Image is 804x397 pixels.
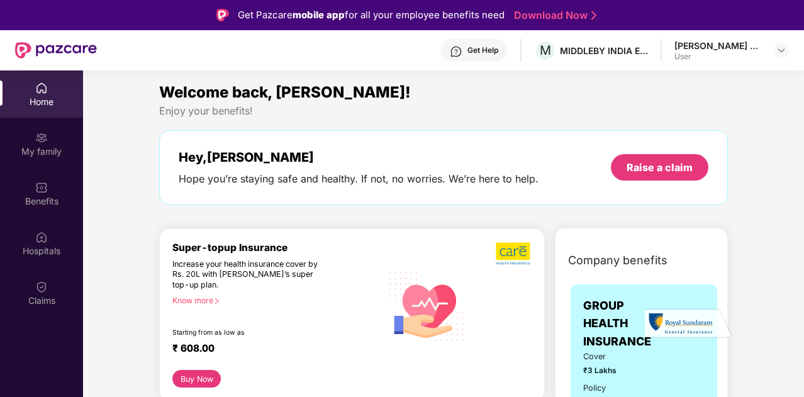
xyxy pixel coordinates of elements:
[172,328,328,337] div: Starting from as low as
[35,82,48,94] img: svg+xml;base64,PHN2ZyBpZD0iSG9tZSIgeG1sbnM9Imh0dHA6Ly93d3cudzMub3JnLzIwMDAvc3ZnIiB3aWR0aD0iMjAiIG...
[172,342,369,357] div: ₹ 608.00
[514,9,593,22] a: Download Now
[583,297,651,350] span: GROUP HEALTH INSURANCE
[568,252,667,269] span: Company benefits
[159,83,411,101] span: Welcome back, [PERSON_NAME]!
[560,45,648,57] div: MIDDLEBY INDIA ENGINEERING PRIVATE LIMITED - 1
[382,260,472,351] img: svg+xml;base64,PHN2ZyB4bWxucz0iaHR0cDovL3d3dy53My5vcmcvMjAwMC9zdmciIHhtbG5zOnhsaW5rPSJodHRwOi8vd3...
[172,296,374,305] div: Know more
[35,181,48,194] img: svg+xml;base64,PHN2ZyBpZD0iQmVuZWZpdHMiIHhtbG5zPSJodHRwOi8vd3d3LnczLm9yZy8yMDAwL3N2ZyIgd2lkdGg9Ij...
[172,242,382,254] div: Super-topup Insurance
[583,350,629,363] span: Cover
[540,43,551,58] span: M
[179,150,539,165] div: Hey, [PERSON_NAME]
[172,370,221,388] button: Buy Now
[238,8,505,23] div: Get Pazcare for all your employee benefits need
[159,104,728,118] div: Enjoy your benefits!
[627,160,693,174] div: Raise a claim
[591,9,596,22] img: Stroke
[496,242,532,266] img: b5dec4f62d2307b9de63beb79f102df3.png
[583,365,629,377] span: ₹3 Lakhs
[467,45,498,55] div: Get Help
[35,281,48,293] img: svg+xml;base64,PHN2ZyBpZD0iQ2xhaW0iIHhtbG5zPSJodHRwOi8vd3d3LnczLm9yZy8yMDAwL3N2ZyIgd2lkdGg9IjIwIi...
[293,9,345,21] strong: mobile app
[35,131,48,144] img: svg+xml;base64,PHN2ZyB3aWR0aD0iMjAiIGhlaWdodD0iMjAiIHZpZXdCb3g9IjAgMCAyMCAyMCIgZmlsbD0ibm9uZSIgeG...
[179,172,539,186] div: Hope you’re staying safe and healthy. If not, no worries. We’re here to help.
[450,45,462,58] img: svg+xml;base64,PHN2ZyBpZD0iSGVscC0zMngzMiIgeG1sbnM9Imh0dHA6Ly93d3cudzMub3JnLzIwMDAvc3ZnIiB3aWR0aD...
[674,52,762,62] div: User
[35,231,48,243] img: svg+xml;base64,PHN2ZyBpZD0iSG9zcGl0YWxzIiB4bWxucz0iaHR0cDovL3d3dy53My5vcmcvMjAwMC9zdmciIHdpZHRoPS...
[216,9,229,21] img: Logo
[776,45,786,55] img: svg+xml;base64,PHN2ZyBpZD0iRHJvcGRvd24tMzJ4MzIiIHhtbG5zPSJodHRwOi8vd3d3LnczLm9yZy8yMDAwL3N2ZyIgd2...
[213,298,220,305] span: right
[172,259,328,291] div: Increase your health insurance cover by Rs. 20L with [PERSON_NAME]’s super top-up plan.
[15,42,97,59] img: New Pazcare Logo
[674,40,762,52] div: [PERSON_NAME] Mudenur
[645,308,733,339] img: insurerLogo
